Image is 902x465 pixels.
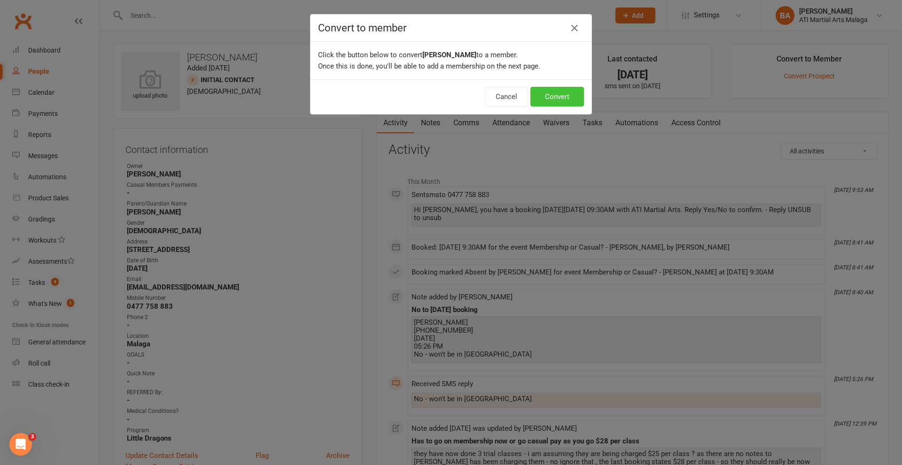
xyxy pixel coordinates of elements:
[530,87,584,107] button: Convert
[9,433,32,456] iframe: Intercom live chat
[311,42,591,79] div: Click the button below to convert to a member. Once this is done, you'll be able to add a members...
[29,433,36,441] span: 3
[422,51,476,59] b: [PERSON_NAME]
[567,21,582,36] button: Close
[485,87,528,107] button: Cancel
[318,22,584,34] h4: Convert to member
